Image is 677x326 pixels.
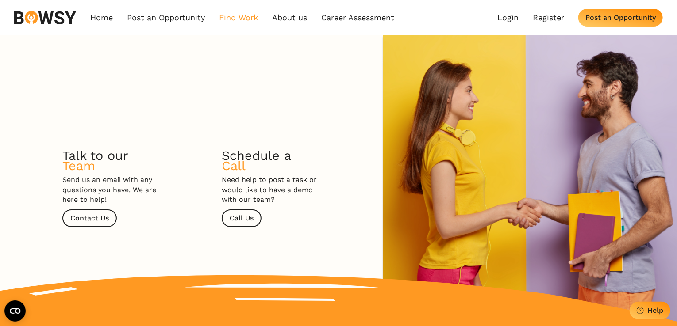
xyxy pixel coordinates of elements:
div: Help [647,306,663,315]
a: Register [533,13,564,23]
button: Open CMP widget [4,300,26,322]
span: Call [222,158,246,173]
img: svg%3e [14,11,76,24]
div: Contact Us [70,214,109,222]
div: Call Us [230,214,254,222]
span: Team [62,158,95,173]
p: Send us an email with any questions you have. We are here to help! [62,175,160,205]
div: Post an Opportunity [585,13,656,22]
button: Contact Us [62,209,117,227]
a: Home [90,13,113,23]
button: Post an Opportunity [578,9,663,27]
a: Career Assessment [321,13,394,23]
h1: Talk to our [62,151,128,171]
button: Call Us [222,209,262,227]
p: Need help to post a task or would like to have a demo with our team? [222,175,319,205]
h1: Schedule a [222,151,291,171]
button: Help [630,302,670,319]
a: Login [497,13,519,23]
